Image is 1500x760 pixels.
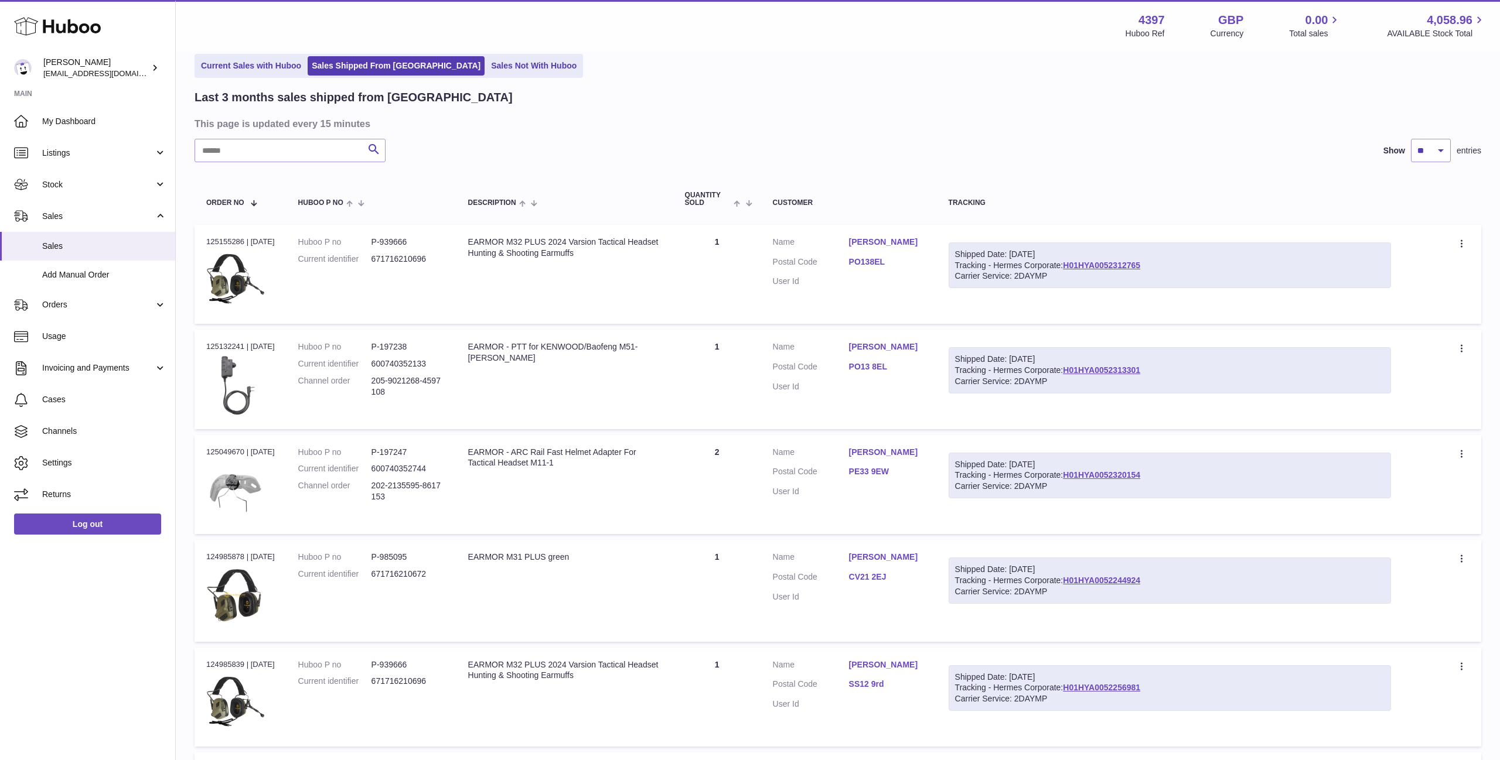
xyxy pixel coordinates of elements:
dd: P-985095 [371,552,445,563]
dt: Huboo P no [298,237,371,248]
dd: P-939666 [371,659,445,670]
dt: Name [773,552,849,566]
dt: Postal Code [773,571,849,586]
span: Returns [42,489,166,500]
span: entries [1457,145,1481,156]
td: 1 [673,648,761,747]
a: Sales Not With Huboo [487,56,581,76]
div: Tracking [949,199,1391,207]
span: Channels [42,426,166,437]
a: H01HYA0052320154 [1063,470,1140,480]
span: Listings [42,148,154,159]
div: Tracking - Hermes Corporate: [949,557,1391,604]
dt: Postal Code [773,361,849,375]
div: Currency [1211,28,1244,39]
dt: User Id [773,486,849,497]
a: Sales Shipped From [GEOGRAPHIC_DATA] [308,56,485,76]
span: My Dashboard [42,116,166,127]
a: [PERSON_NAME] [849,237,925,248]
span: [EMAIL_ADDRESS][DOMAIN_NAME] [43,69,172,78]
dd: P-197247 [371,447,445,458]
dt: Name [773,447,849,461]
div: Tracking - Hermes Corporate: [949,242,1391,289]
dd: 600740352744 [371,463,445,474]
img: $_12.PNG [206,461,265,519]
a: 0.00 Total sales [1289,12,1341,39]
div: 125155286 | [DATE] [206,237,275,247]
dt: Current identifier [298,463,371,474]
strong: GBP [1218,12,1243,28]
div: Tracking - Hermes Corporate: [949,347,1391,393]
a: 4,058.96 AVAILABLE Stock Total [1387,12,1486,39]
a: Current Sales with Huboo [197,56,305,76]
dt: Current identifier [298,358,371,369]
dd: 671716210696 [371,676,445,687]
dt: Current identifier [298,254,371,265]
a: PO13 8EL [849,361,925,372]
span: Settings [42,457,166,468]
div: Huboo Ref [1126,28,1165,39]
a: Log out [14,513,161,535]
div: 124985839 | [DATE] [206,659,275,670]
dt: Postal Code [773,256,849,271]
td: 1 [673,330,761,429]
span: Usage [42,331,166,342]
span: Quantity Sold [685,191,731,207]
span: Cases [42,394,166,405]
dt: Channel order [298,375,371,398]
img: drumnnbass@gmail.com [14,59,32,77]
span: 4,058.96 [1427,12,1472,28]
dd: 205-9021268-4597108 [371,375,445,398]
span: Order No [206,199,244,207]
span: Invoicing and Payments [42,362,154,374]
img: $_1.JPG [206,673,265,732]
div: Shipped Date: [DATE] [955,459,1385,470]
span: Add Manual Order [42,269,166,280]
dt: Channel order [298,480,371,502]
img: 43971715676526.jpg [206,566,265,627]
div: Carrier Service: 2DAYMP [955,481,1385,492]
span: 0.00 [1305,12,1328,28]
div: EARMOR M32 PLUS 2024 Varsion Tactical Headset Hunting & Shooting Earmuffs [468,659,662,682]
dt: Name [773,341,849,355]
a: CV21 2EJ [849,571,925,583]
dt: Name [773,237,849,251]
dt: Huboo P no [298,659,371,670]
span: Huboo P no [298,199,343,207]
span: Orders [42,299,154,310]
div: Shipped Date: [DATE] [955,354,1385,365]
img: $_1.JPG [206,251,265,309]
img: $_1.JPG [206,356,265,415]
dd: P-939666 [371,237,445,248]
div: Shipped Date: [DATE] [955,672,1385,683]
td: 1 [673,225,761,324]
a: H01HYA0052244924 [1063,576,1140,585]
dt: Name [773,659,849,673]
span: Total sales [1289,28,1341,39]
div: 125049670 | [DATE] [206,447,275,457]
a: PO138EL [849,256,925,268]
div: EARMOR - ARC Rail Fast Helmet Adapter For Tactical Headset M11-1 [468,447,662,469]
div: Shipped Date: [DATE] [955,249,1385,260]
dd: 671716210696 [371,254,445,265]
dt: Current identifier [298,676,371,687]
dt: Postal Code [773,466,849,480]
dt: Huboo P no [298,447,371,458]
span: Sales [42,211,154,222]
div: Carrier Service: 2DAYMP [955,271,1385,282]
div: 124985878 | [DATE] [206,552,275,562]
div: EARMOR M32 PLUS 2024 Varsion Tactical Headset Hunting & Shooting Earmuffs [468,237,662,259]
td: 1 [673,540,761,642]
h2: Last 3 months sales shipped from [GEOGRAPHIC_DATA] [195,90,513,105]
a: [PERSON_NAME] [849,659,925,670]
dd: 671716210672 [371,569,445,580]
dd: 600740352133 [371,358,445,369]
a: [PERSON_NAME] [849,552,925,563]
a: [PERSON_NAME] [849,341,925,352]
dd: P-197238 [371,341,445,352]
a: PE33 9EW [849,466,925,477]
h3: This page is updated every 15 minutes [195,117,1478,130]
div: Carrier Service: 2DAYMP [955,586,1385,597]
div: Tracking - Hermes Corporate: [949,453,1391,499]
dt: User Id [773,591,849,602]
